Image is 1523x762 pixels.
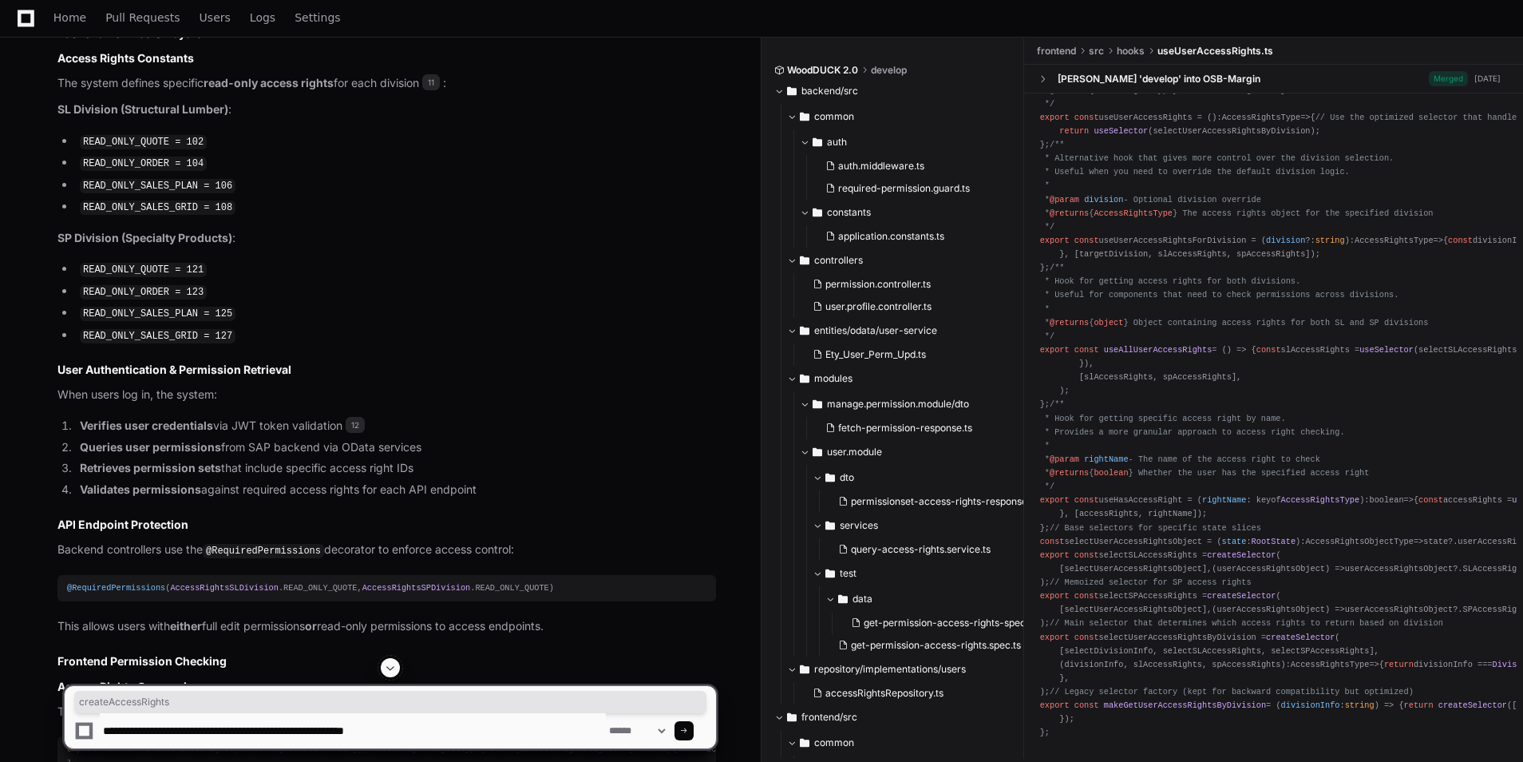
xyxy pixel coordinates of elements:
code: @RequiredPermissions [203,544,324,558]
span: const [1074,591,1099,601]
p: : [57,229,716,248]
span: const [1074,495,1099,505]
span: frontend [1037,45,1076,58]
span: export [1040,633,1070,642]
strong: either [170,619,202,633]
span: Settings [295,13,340,22]
span: READ_ONLY_QUOTE [475,583,548,593]
span: permission.controller.ts [825,278,931,291]
span: entities/odata/user-service [814,324,937,337]
button: test [813,561,1050,586]
span: backend/src [801,85,858,97]
span: export [1040,345,1070,355]
button: permission.controller.ts [806,273,1015,296]
span: controllers [814,254,863,267]
code: READ_ONLY_ORDER = 104 [80,157,207,171]
span: modules [814,372,852,385]
span: userAccessRightsObject [1216,564,1325,573]
span: Users [200,13,231,22]
strong: SL Division (Structural Lumber) [57,102,228,116]
span: @returns [1050,85,1089,95]
button: data [825,586,1063,612]
code: READ_ONLY_SALES_PLAN = 125 [80,307,235,321]
span: 11 [422,74,440,90]
span: application.constants.ts [838,230,944,243]
button: constants [800,200,1025,225]
span: ( ) => [1212,605,1344,614]
span: ( ) => [1212,564,1344,573]
span: const [1040,537,1065,546]
span: const [1074,345,1099,355]
strong: Validates permissions [80,482,201,496]
button: query-access-rights.service.ts [832,538,1041,561]
span: AccessRightsSLDivision [170,583,279,593]
code: READ_ONLY_QUOTE = 102 [80,135,207,149]
code: READ_ONLY_SALES_GRID = 108 [80,200,235,215]
span: develop [871,64,907,77]
span: user.module [827,446,882,458]
span: => [1305,537,1423,546]
span: rightName [1084,454,1128,464]
span: services [840,519,878,532]
span: Merged [1429,71,1468,86]
p: When users log in, the system: [57,386,716,404]
span: AccessRightsType [1222,113,1301,122]
span: data [852,593,872,605]
svg: Directory [800,321,809,340]
button: get-permission-access-rights-spec.data.json [845,612,1066,634]
span: RootState [1252,537,1296,546]
span: constants [827,206,871,219]
code: READ_ONLY_SALES_GRID = 127 [80,329,235,343]
span: @param [1050,454,1079,464]
span: Home [53,13,86,22]
span: useSelector [1094,126,1148,136]
button: backend/src [774,78,1012,104]
span: createSelector [1207,591,1276,601]
svg: Directory [825,468,835,487]
li: that include specific access right IDs [75,459,716,478]
strong: read-only access rights [204,76,334,89]
button: permissionset-access-rights-response.dto.ts [832,490,1054,513]
button: dto [813,465,1050,490]
span: export [1040,550,1070,560]
svg: Directory [813,133,822,152]
span: get-permission-access-rights-spec.data.json [864,617,1069,629]
span: manage.permission.module/dto [827,398,969,411]
span: // Base selectors for specific state slices [1050,523,1261,533]
p: This allows users with full edit permissions read-only permissions to access endpoints. [57,617,716,636]
strong: Queries user permissions [80,440,221,454]
span: dto [840,471,854,484]
button: user.module [800,439,1038,465]
span: get-permission-access-rights.spec.ts [851,639,1021,652]
span: test [840,567,856,580]
div: [DATE] [1474,73,1501,85]
span: const [1074,633,1099,642]
div: [PERSON_NAME] 'develop' into OSB-Margin [1058,73,1260,85]
svg: Directory [800,369,809,388]
code: READ_ONLY_ORDER = 123 [80,285,207,300]
span: const [1074,236,1099,245]
span: state [1222,537,1247,546]
svg: Directory [825,564,835,583]
span: boolean [1369,495,1403,505]
button: get-permission-access-rights.spec.ts [832,634,1054,657]
span: /** * Alternative hook that gives more control over the division selection. * Useful when you nee... [1040,140,1434,232]
button: services [813,513,1050,538]
h3: User Authentication & Permission Retrieval [57,362,716,378]
span: export [1040,236,1070,245]
span: @returns [1050,468,1089,478]
svg: Directory [813,443,822,462]
span: createSelector [1266,633,1335,642]
span: createSelector [1207,550,1276,560]
span: @returns [1050,208,1089,218]
span: @param [1050,195,1079,204]
span: AccessRightsObjectType [1305,537,1414,546]
span: const [1448,236,1473,245]
span: export [1040,113,1070,122]
button: auth.middleware.ts [819,155,1015,177]
span: division [1084,195,1123,204]
span: auth [827,136,847,149]
span: => [1222,113,1311,122]
div: { useSelector } ; { } ; { createSelector } ; { , } ; { } ; { } ; { useMemo } ; useUserAccessRight... [1040,29,1507,740]
h3: Access Rights Constants [57,50,716,66]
